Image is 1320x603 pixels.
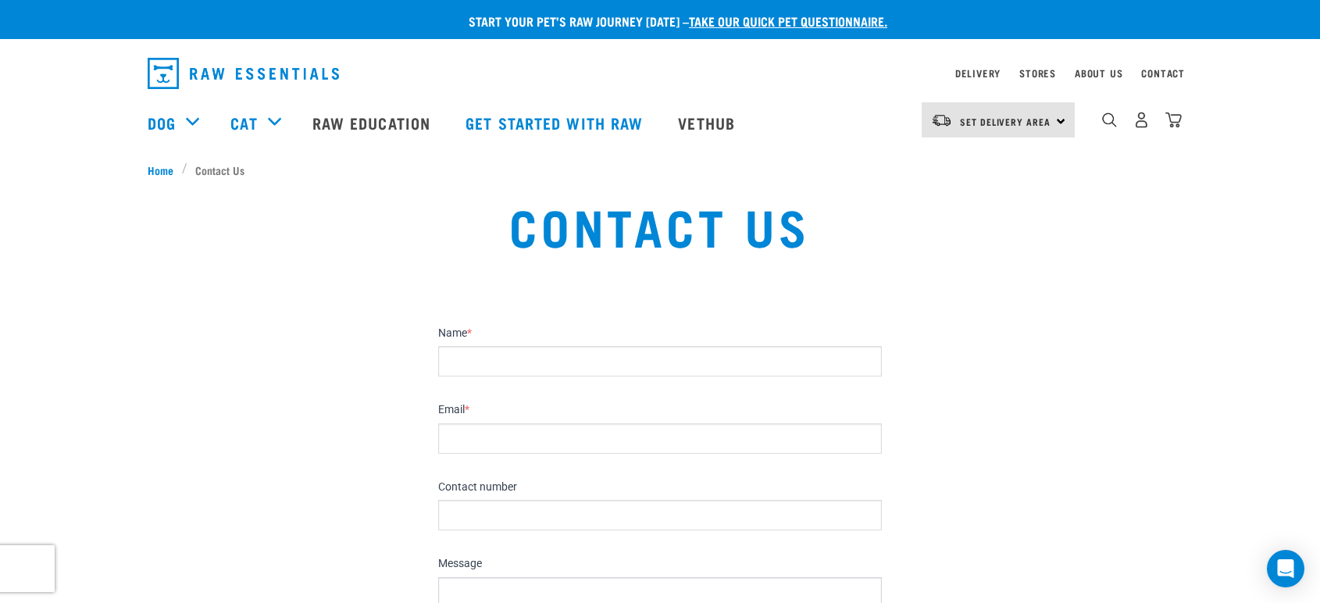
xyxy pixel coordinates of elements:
[1102,112,1117,127] img: home-icon-1@2x.png
[960,119,1051,124] span: Set Delivery Area
[689,17,887,24] a: take our quick pet questionnaire.
[662,91,755,154] a: Vethub
[148,162,173,178] span: Home
[1165,112,1182,128] img: home-icon@2x.png
[1133,112,1150,128] img: user.png
[438,326,882,341] label: Name
[438,403,882,417] label: Email
[1019,70,1056,76] a: Stores
[450,91,662,154] a: Get started with Raw
[297,91,450,154] a: Raw Education
[955,70,1001,76] a: Delivery
[438,480,882,494] label: Contact number
[148,58,339,89] img: Raw Essentials Logo
[248,197,1072,253] h1: Contact Us
[148,111,176,134] a: Dog
[1267,550,1304,587] div: Open Intercom Messenger
[1075,70,1122,76] a: About Us
[148,162,182,178] a: Home
[438,557,882,571] label: Message
[135,52,1185,95] nav: dropdown navigation
[931,113,952,127] img: van-moving.png
[148,162,1172,178] nav: breadcrumbs
[230,111,257,134] a: Cat
[1141,70,1185,76] a: Contact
